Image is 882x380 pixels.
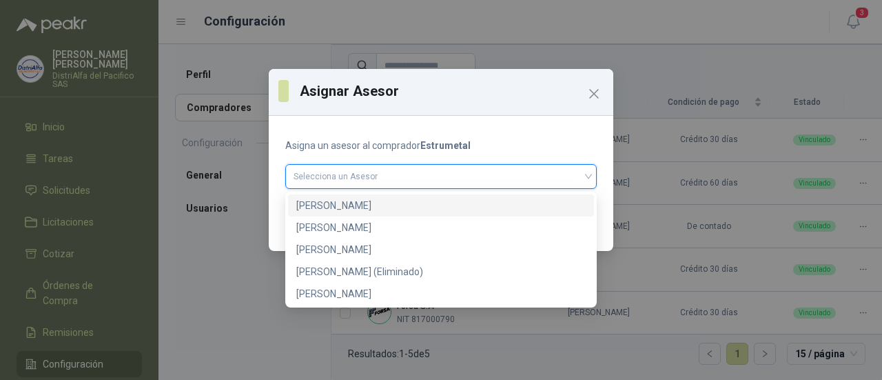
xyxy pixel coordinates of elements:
div: JENNY LISBETH URBINA OSORIO [288,239,594,261]
div: CINDY ALEJANDRA ALVAREZ MENDOZA [288,194,594,217]
p: Asigna un asesor al comprador [285,138,597,153]
div: CINDY ALEJANDRA ALVAREZ [288,217,594,239]
div: [PERSON_NAME] [296,242,586,257]
div: Luis Martinez (Eliminado) [288,261,594,283]
h3: Asignar Asesor [300,81,604,101]
b: Estrumetal [420,140,471,151]
div: viviana mosquera [288,283,594,305]
div: [PERSON_NAME] [296,198,586,213]
button: Close [583,83,605,105]
div: [PERSON_NAME] [296,286,586,301]
div: [PERSON_NAME] (Eliminado) [296,264,586,279]
div: [PERSON_NAME] [296,220,586,235]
